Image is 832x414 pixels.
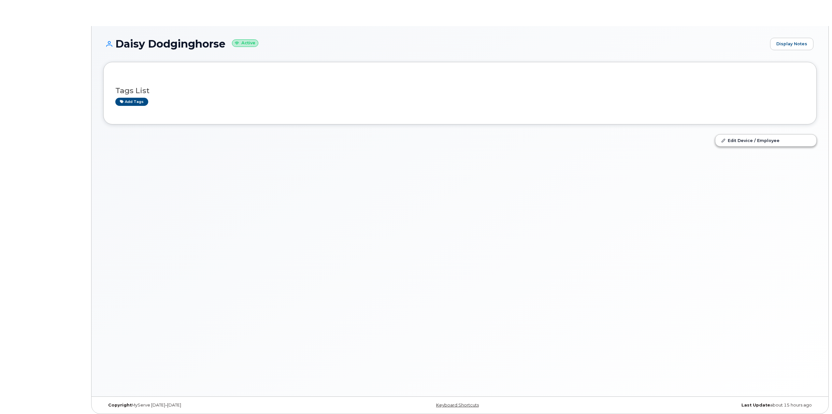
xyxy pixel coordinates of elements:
[115,87,805,95] h3: Tags List
[103,403,341,408] div: MyServe [DATE]–[DATE]
[232,39,258,47] small: Active
[108,403,132,407] strong: Copyright
[115,98,148,106] a: Add tags
[436,403,479,407] a: Keyboard Shortcuts
[715,135,816,146] a: Edit Device / Employee
[770,38,813,50] a: Display Notes
[579,403,817,408] div: about 15 hours ago
[741,403,770,407] strong: Last Update
[103,38,767,50] h1: Daisy Dodginghorse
